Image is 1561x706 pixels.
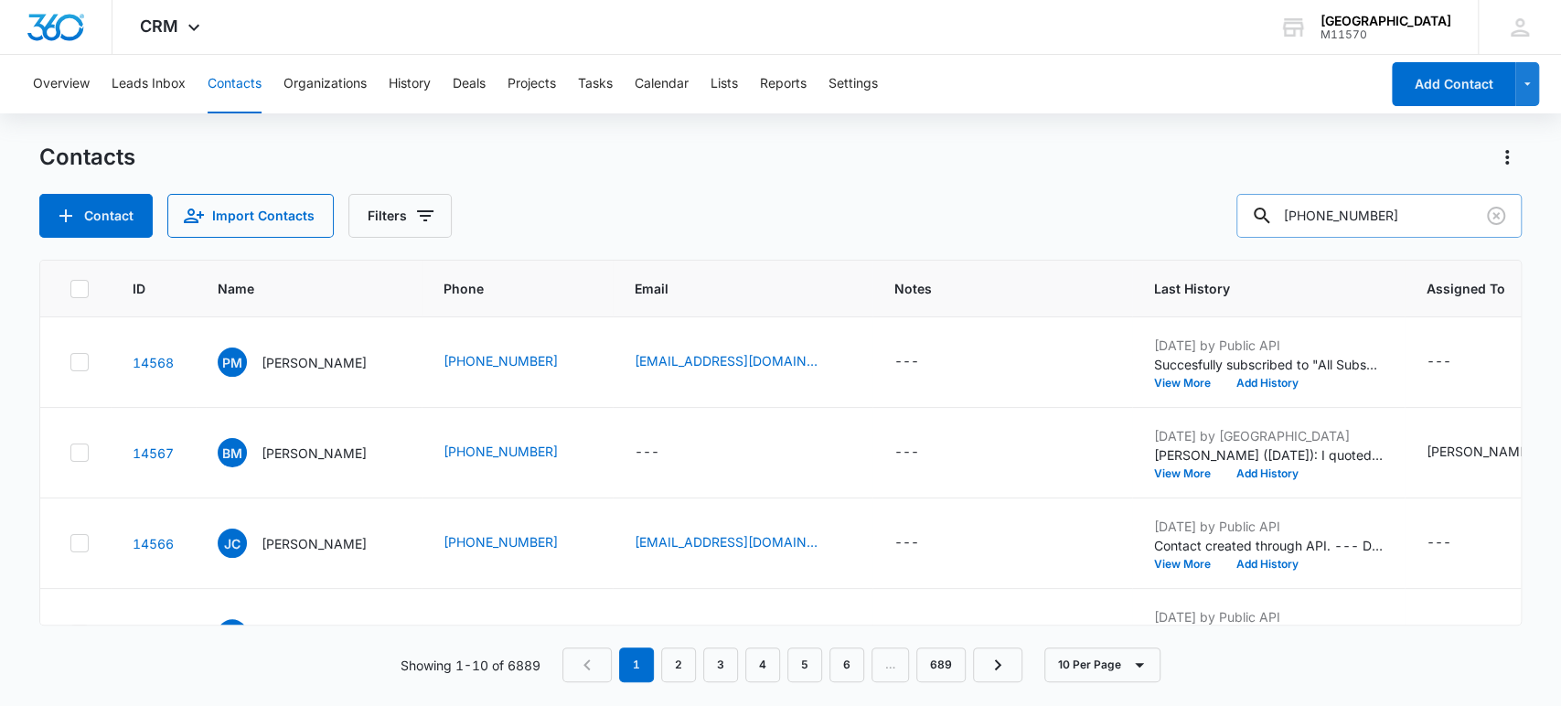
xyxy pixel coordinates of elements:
button: Tasks [578,55,613,113]
span: BM [218,438,247,467]
span: Last History [1154,279,1356,298]
div: Notes - - Select to Edit Field [894,532,952,554]
span: AR [218,619,247,648]
div: Email - - Select to Edit Field [635,442,692,464]
div: Name - Blanca Mendoza - Select to Edit Field [218,438,400,467]
span: Phone [444,279,564,298]
a: [EMAIL_ADDRESS][DOMAIN_NAME] [635,623,818,642]
button: Settings [829,55,878,113]
button: View More [1154,378,1224,389]
div: --- [1427,532,1451,554]
div: --- [894,623,919,645]
p: Showing 1-10 of 6889 [401,656,540,675]
button: Clear [1481,201,1511,230]
span: Email [635,279,824,298]
button: Add Contact [39,194,153,238]
p: Contact created through API. --- Desired Date: [DATE] Desired Time: 7:00 PM Explain Your Business... [1154,536,1383,555]
div: Phone - (713) 412-9812 - Select to Edit Field [444,351,591,373]
div: Phone - (713) 894-3948 - Select to Edit Field [444,532,591,554]
a: Page 4 [745,647,780,682]
span: Assigned To [1427,279,1538,298]
button: View More [1154,468,1224,479]
button: Add History [1224,468,1311,479]
button: History [389,55,431,113]
button: Projects [508,55,556,113]
div: --- [894,532,919,554]
h1: Contacts [39,144,135,171]
div: Email - campos3102@live.com - Select to Edit Field [635,532,850,554]
nav: Pagination [562,647,1022,682]
input: Search Contacts [1236,194,1522,238]
button: Overview [33,55,90,113]
button: Organizations [283,55,367,113]
button: Lists [711,55,738,113]
p: Succesfully subscribed to "All Subscribers". [1154,355,1383,374]
a: [PHONE_NUMBER] [444,351,558,370]
div: [PERSON_NAME] [1427,442,1532,461]
a: Page 5 [787,647,822,682]
p: [PERSON_NAME] [262,534,367,553]
a: [PHONE_NUMBER] [444,442,558,461]
div: Name - Perla Marston - Select to Edit Field [218,348,400,377]
span: ID [133,279,147,298]
span: PM [218,348,247,377]
button: Leads Inbox [112,55,186,113]
button: Import Contacts [167,194,334,238]
button: Add Contact [1392,62,1515,106]
div: Name - Jacinto Concepcion - Select to Edit Field [218,529,400,558]
a: Page 6 [829,647,864,682]
button: Calendar [635,55,689,113]
span: JC [218,529,247,558]
a: Navigate to contact details page for Jacinto Concepcion [133,536,174,551]
div: Assigned To - - Select to Edit Field [1427,532,1484,554]
em: 1 [619,647,654,682]
button: Contacts [208,55,262,113]
div: --- [894,442,919,464]
div: Notes - - Select to Edit Field [894,623,952,645]
div: Notes - - Select to Edit Field [894,351,952,373]
span: CRM [140,16,178,36]
div: Phone - (832) 367-9764 - Select to Edit Field [444,442,591,464]
button: Reports [760,55,807,113]
p: [DATE] by [GEOGRAPHIC_DATA] [1154,426,1383,445]
button: 10 Per Page [1044,647,1160,682]
span: Notes [894,279,1110,298]
p: [PERSON_NAME] ([DATE]): I quoted the client $9,500 (Paris Package) and $13,500 (French Package) s... [1154,445,1383,465]
div: Assigned To - - Select to Edit Field [1427,351,1484,373]
div: Assigned To - - Select to Edit Field [1427,623,1484,645]
div: --- [894,351,919,373]
a: [EMAIL_ADDRESS][DOMAIN_NAME] [635,351,818,370]
p: [DATE] by Public API [1154,607,1383,626]
a: [EMAIL_ADDRESS][DOMAIN_NAME] [635,532,818,551]
a: Navigate to contact details page for Blanca Mendoza [133,445,174,461]
div: Email - DREAA.591@GMAIL.COM - Select to Edit Field [635,623,850,645]
div: account name [1320,14,1451,28]
button: Actions [1492,143,1522,172]
button: Add History [1224,559,1311,570]
a: Page 689 [916,647,966,682]
p: [PERSON_NAME] [262,444,367,463]
div: Name - Andrea Ruiz - Select to Edit Field [218,619,400,648]
button: Filters [348,194,452,238]
div: Phone - (832) 877-9748 - Select to Edit Field [444,623,591,645]
div: account id [1320,28,1451,41]
p: [DATE] by Public API [1154,336,1383,355]
button: View More [1154,559,1224,570]
button: Add History [1224,378,1311,389]
p: [DATE] by Public API [1154,517,1383,536]
div: Email - perlamarston2410@outlook.com - Select to Edit Field [635,351,850,373]
p: [PERSON_NAME] [262,353,367,372]
div: --- [635,442,659,464]
a: Next Page [973,647,1022,682]
div: Notes - - Select to Edit Field [894,442,952,464]
a: [PHONE_NUMBER] [444,532,558,551]
a: [PHONE_NUMBER] [444,623,558,642]
button: Deals [453,55,486,113]
div: --- [1427,351,1451,373]
a: Page 2 [661,647,696,682]
a: Page 3 [703,647,738,682]
div: --- [1427,623,1451,645]
span: Name [218,279,373,298]
a: Navigate to contact details page for Perla Marston [133,355,174,370]
p: [PERSON_NAME] [262,625,367,644]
